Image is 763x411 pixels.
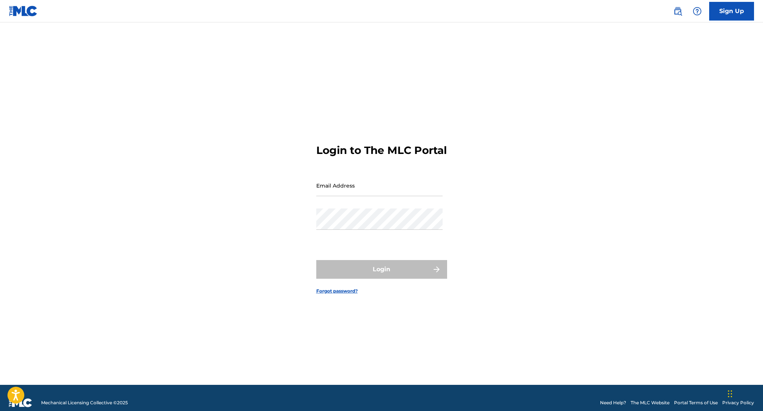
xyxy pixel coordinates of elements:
[670,4,685,19] a: Public Search
[9,398,32,407] img: logo
[728,383,732,405] div: Drag
[709,2,754,21] a: Sign Up
[722,399,754,406] a: Privacy Policy
[693,7,702,16] img: help
[690,4,705,19] div: Help
[316,144,447,157] h3: Login to The MLC Portal
[9,6,38,16] img: MLC Logo
[726,375,763,411] iframe: Chat Widget
[631,399,670,406] a: The MLC Website
[673,7,682,16] img: search
[41,399,128,406] span: Mechanical Licensing Collective © 2025
[316,288,358,294] a: Forgot password?
[674,399,718,406] a: Portal Terms of Use
[600,399,626,406] a: Need Help?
